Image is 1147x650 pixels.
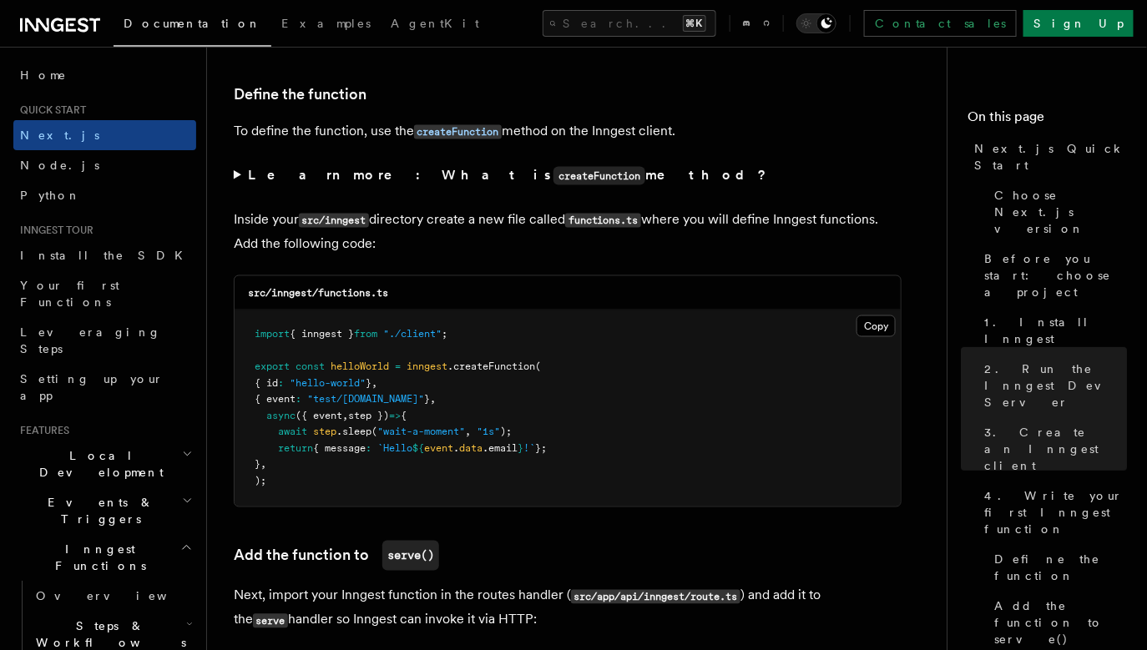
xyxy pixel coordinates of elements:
span: await [278,426,307,438]
span: step [313,426,336,438]
span: = [395,361,401,373]
span: from [354,329,377,340]
a: Your first Functions [13,270,196,317]
span: 1. Install Inngest [984,314,1127,347]
span: 3. Create an Inngest client [984,424,1127,474]
a: Sign Up [1023,10,1134,37]
span: , [371,378,377,390]
span: } [518,443,523,455]
span: Overview [36,589,208,602]
span: Add the function to serve() [994,597,1127,647]
a: 2. Run the Inngest Dev Server [978,354,1127,417]
code: createFunction [553,167,645,185]
span: Before you start: choose a project [984,250,1127,300]
span: Leveraging Steps [20,325,161,355]
h4: On this page [968,107,1127,134]
span: Define the function [994,551,1127,584]
span: Events & Triggers [13,494,182,527]
a: Define the function [988,544,1127,591]
a: AgentKit [381,5,489,45]
a: Contact sales [864,10,1017,37]
code: serve() [382,541,439,571]
span: Local Development [13,447,182,481]
span: Next.js Quick Start [974,140,1127,174]
span: AgentKit [391,17,479,30]
span: { event [255,394,296,406]
span: Quick start [13,103,86,117]
span: "wait-a-moment" [377,426,465,438]
span: : [278,378,284,390]
span: 2. Run the Inngest Dev Server [984,360,1127,411]
p: Next, import your Inngest function in the routes handler ( ) and add it to the handler so Inngest... [234,584,902,632]
a: Before you start: choose a project [978,244,1127,307]
span: Install the SDK [20,249,193,262]
p: Inside your directory create a new file called where you will define Inngest functions. Add the f... [234,208,902,255]
span: !` [523,443,535,455]
span: "1s" [477,426,500,438]
span: Examples [281,17,371,30]
a: Setting up your app [13,364,196,411]
a: Documentation [114,5,271,47]
span: { id [255,378,278,390]
a: Next.js Quick Start [968,134,1127,180]
code: src/inngest [299,214,369,228]
span: Features [13,424,69,437]
code: createFunction [414,125,502,139]
span: ${ [412,443,424,455]
a: Leveraging Steps [13,317,196,364]
span: ( [371,426,377,438]
button: Local Development [13,441,196,487]
span: Home [20,67,67,83]
a: 1. Install Inngest [978,307,1127,354]
span: } [255,459,260,471]
span: ); [500,426,512,438]
span: { message [313,443,366,455]
a: Install the SDK [13,240,196,270]
span: .createFunction [447,361,535,373]
span: . [453,443,459,455]
code: functions.ts [565,214,641,228]
button: Search...⌘K [543,10,716,37]
span: "test/[DOMAIN_NAME]" [307,394,424,406]
code: src/inngest/functions.ts [248,287,388,299]
a: Choose Next.js version [988,180,1127,244]
span: Setting up your app [20,372,164,402]
span: import [255,329,290,340]
span: ({ event [296,411,342,422]
a: Define the function [234,83,366,106]
a: Add the function toserve() [234,541,439,571]
a: Examples [271,5,381,45]
span: }; [535,443,547,455]
button: Copy [856,315,896,337]
span: } [424,394,430,406]
a: createFunction [414,123,502,139]
a: Home [13,60,196,90]
span: `Hello [377,443,412,455]
span: Next.js [20,128,99,142]
button: Inngest Functions [13,534,196,581]
code: src/app/api/inngest/route.ts [571,590,740,604]
button: Toggle dark mode [796,13,836,33]
a: Next.js [13,120,196,150]
span: , [260,459,266,471]
span: , [430,394,436,406]
kbd: ⌘K [683,15,706,32]
span: data [459,443,483,455]
span: async [266,411,296,422]
p: To define the function, use the method on the Inngest client. [234,119,902,144]
span: { [401,411,407,422]
a: Python [13,180,196,210]
summary: Learn more: What iscreateFunctionmethod? [234,164,902,188]
span: } [366,378,371,390]
span: "hello-world" [290,378,366,390]
span: const [296,361,325,373]
span: Inngest Functions [13,541,180,574]
span: Node.js [20,159,99,172]
a: Overview [29,581,196,611]
span: => [389,411,401,422]
span: inngest [407,361,447,373]
span: Choose Next.js version [994,187,1127,237]
span: Inngest tour [13,224,93,237]
span: step }) [348,411,389,422]
button: Events & Triggers [13,487,196,534]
